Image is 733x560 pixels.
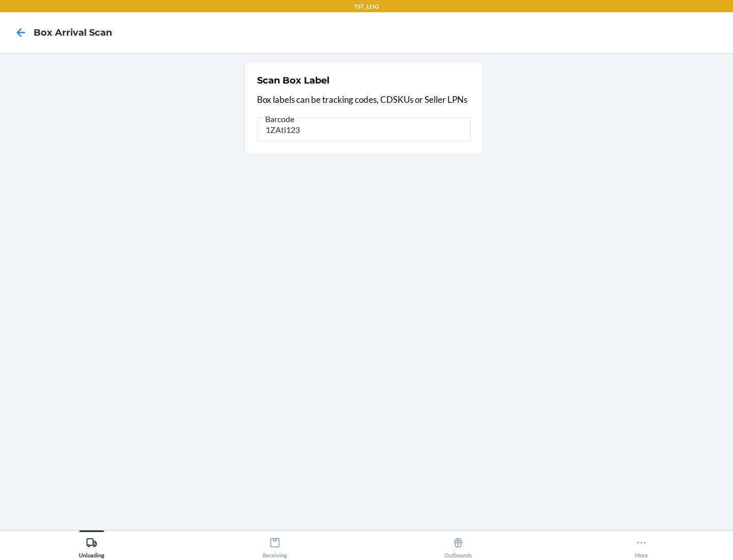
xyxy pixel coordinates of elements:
[257,118,471,142] input: Barcode
[264,114,296,124] span: Barcode
[550,530,733,558] button: More
[34,26,112,39] h4: Box Arrival Scan
[257,74,329,87] h2: Scan Box Label
[183,530,366,558] button: Receiving
[79,533,104,558] div: Unloading
[354,2,379,11] p: TST_LOG
[263,533,287,558] div: Receiving
[366,530,550,558] button: Outbounds
[444,533,472,558] div: Outbounds
[257,93,471,106] p: Box labels can be tracking codes, CDSKUs or Seller LPNs
[635,533,648,558] div: More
